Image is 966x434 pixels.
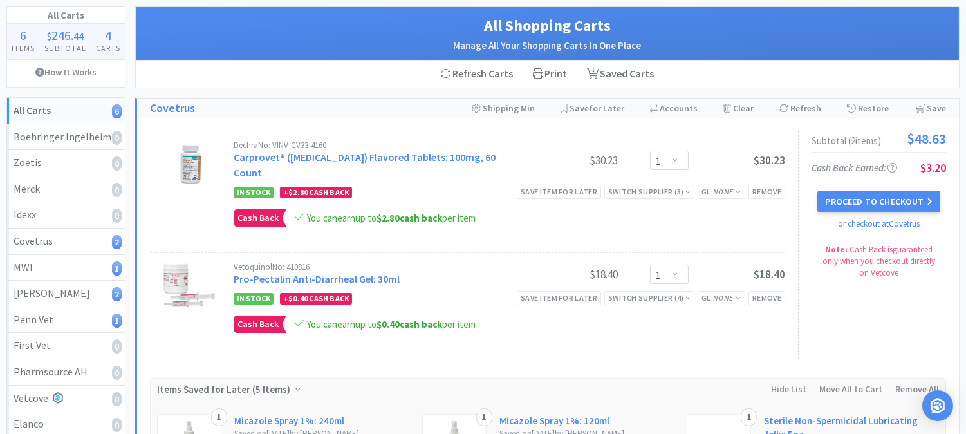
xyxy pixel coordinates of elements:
[819,383,882,395] span: Move All to Cart
[14,337,118,354] div: First Vet
[234,414,344,428] a: Micazole Spray 1%: 240ml
[73,30,84,42] span: 44
[234,187,274,198] span: In Stock
[149,14,946,38] h1: All Shopping Carts
[51,27,71,43] span: 246
[7,386,125,412] a: Vetcove0
[149,38,946,53] h2: Manage All Your Shopping Carts In One Place
[7,60,125,84] a: How It Works
[234,151,496,179] a: Carprovet® ([MEDICAL_DATA]) Flavored Tablets: 100mg, 60 Count
[150,99,195,118] h1: Covetrus
[7,124,125,151] a: Boehringer Ingelheim0
[112,183,122,197] i: 0
[723,99,754,118] div: Clear
[713,293,733,303] i: None
[40,42,91,54] h4: Subtotal
[112,104,122,118] i: 6
[7,307,125,334] a: Penn Vet1
[7,281,125,307] a: [PERSON_NAME]2
[14,416,118,433] div: Elanco
[14,390,118,407] div: Vetcove
[517,185,601,198] div: Save item for later
[280,293,352,305] div: + Cash Back
[7,42,40,54] h4: Items
[112,314,122,328] i: 1
[14,207,118,223] div: Idexx
[105,27,111,43] span: 4
[895,383,939,395] span: Remove All
[7,202,125,229] a: Idexx0
[14,285,118,302] div: [PERSON_NAME]
[14,155,118,171] div: Zoetis
[822,244,935,278] span: Cash Back is guaranteed only when you checkout directly on Vetcove
[907,131,946,146] span: $48.63
[570,102,624,114] span: Save for Later
[476,408,492,426] div: 1
[523,61,577,88] div: Print
[376,318,400,330] span: $0.40
[173,141,207,186] img: 5243c7a7fe4c428ebd95cb44b7b313ef_754156.png
[650,99,698,118] div: Accounts
[234,293,274,305] span: In Stock
[14,233,118,250] div: Covetrus
[288,294,308,303] span: $0.40
[91,42,125,54] h4: Carts
[771,383,806,395] span: Hide List
[307,318,476,330] span: You can earn up to per item
[521,267,618,282] div: $18.40
[112,235,122,249] i: 2
[47,30,51,42] span: $
[7,150,125,176] a: Zoetis0
[748,185,785,198] div: Remove
[920,160,946,175] span: $3.20
[255,383,287,395] span: 5 Items
[7,176,125,203] a: Merck0
[847,99,889,118] div: Restore
[112,131,122,145] i: 0
[748,291,785,305] div: Remove
[779,99,821,118] div: Refresh
[472,99,535,118] div: Shipping Min
[234,141,521,149] div: Dechra No: VINV-CV33-4160
[14,104,51,117] strong: All Carts
[20,27,26,43] span: 6
[157,383,293,395] span: Items Saved for Later ( )
[608,185,691,198] div: Switch Supplier ( 3 )
[7,255,125,281] a: MWI1
[112,287,122,301] i: 2
[754,267,785,281] span: $18.40
[14,129,118,146] div: Boehringer Ingelheim
[701,293,741,303] span: GL:
[376,212,442,224] strong: cash back
[754,153,785,167] span: $30.23
[7,333,125,359] a: First Vet0
[234,316,282,332] span: Cash Back
[7,229,125,255] a: Covetrus2
[112,156,122,171] i: 0
[431,61,523,88] div: Refresh Carts
[915,99,946,118] div: Save
[713,187,733,196] i: None
[521,153,618,168] div: $30.23
[112,418,122,432] i: 0
[234,263,521,271] div: Vetoquinol No: 410816
[838,218,920,229] a: or checkout at Covetrus
[517,291,601,305] div: Save item for later
[14,181,118,198] div: Merck
[7,98,125,124] a: All Carts6
[234,272,400,285] a: Pro-Pectalin Anti-Diarrheal Gel: 30ml
[741,408,757,426] div: 1
[112,261,122,276] i: 1
[577,61,664,88] a: Saved Carts
[162,263,218,308] img: fc470b663d36480182d6e84a75f24167_31043.png
[608,292,691,304] div: Switch Supplier ( 4 )
[112,339,122,354] i: 0
[825,244,848,255] strong: Note:
[14,259,118,276] div: MWI
[7,359,125,386] a: Pharmsource AH0
[234,210,282,226] span: Cash Back
[307,212,476,224] span: You can earn up to per item
[7,7,125,24] h1: All Carts
[812,131,946,146] div: Subtotal ( 2 item s ):
[499,414,609,428] a: Micazole Spray 1%: 120ml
